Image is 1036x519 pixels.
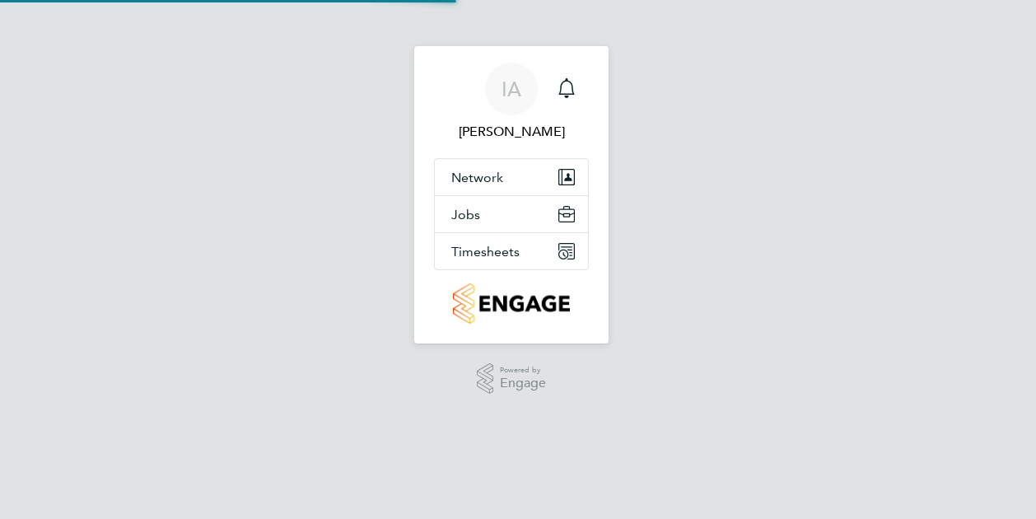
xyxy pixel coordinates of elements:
span: Network [451,170,503,185]
a: IA[PERSON_NAME] [434,63,589,142]
button: Jobs [435,196,588,232]
span: Jobs [451,207,480,222]
img: countryside-properties-logo-retina.png [453,283,569,324]
nav: Main navigation [414,46,609,344]
span: Engage [500,376,546,390]
span: Timesheets [451,244,520,259]
span: IA [502,78,521,100]
span: Iulian Ardeleanu [434,122,589,142]
a: Powered byEngage [477,363,547,395]
button: Timesheets [435,233,588,269]
a: Go to home page [434,283,589,324]
span: Powered by [500,363,546,377]
button: Network [435,159,588,195]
